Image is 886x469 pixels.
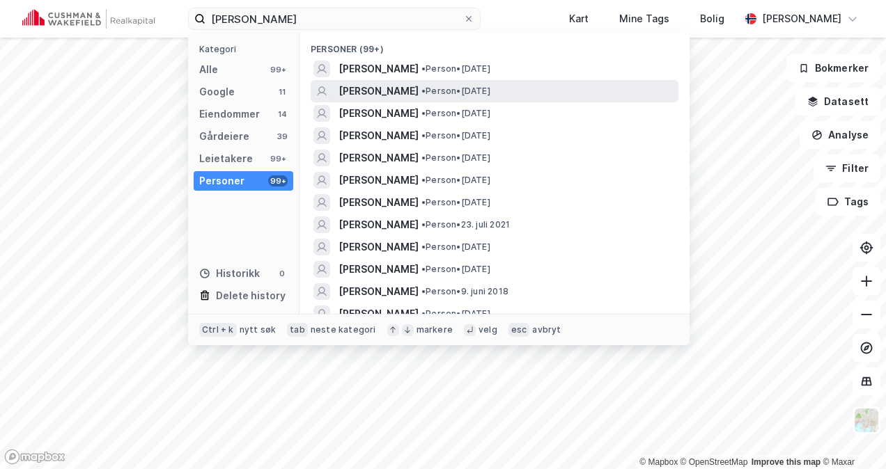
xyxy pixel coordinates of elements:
[421,264,426,274] span: •
[421,286,426,296] span: •
[199,106,260,122] div: Eiendommer
[199,61,218,78] div: Alle
[277,86,288,97] div: 11
[421,175,426,185] span: •
[277,131,288,142] div: 39
[421,108,426,118] span: •
[4,449,65,465] a: Mapbox homepage
[277,268,288,279] div: 0
[421,264,490,275] span: Person • [DATE]
[300,33,690,58] div: Personer (99+)
[421,308,490,319] span: Person • [DATE]
[752,457,821,467] a: Improve this map
[277,109,288,120] div: 14
[22,9,155,29] img: cushman-wakefield-realkapital-logo.202ea83816669bd177139c58696a8fa1.svg
[421,219,510,230] span: Person • 23. juli 2021
[816,402,886,469] iframe: Chat Widget
[421,130,490,141] span: Person • [DATE]
[339,150,419,166] span: [PERSON_NAME]
[268,153,288,164] div: 99+
[199,173,244,189] div: Personer
[619,10,669,27] div: Mine Tags
[199,323,237,337] div: Ctrl + k
[268,64,288,75] div: 99+
[339,216,419,233] span: [PERSON_NAME]
[421,197,490,208] span: Person • [DATE]
[268,175,288,186] div: 99+
[311,324,376,335] div: neste kategori
[421,63,490,74] span: Person • [DATE]
[199,84,235,100] div: Google
[339,283,419,300] span: [PERSON_NAME]
[421,197,426,207] span: •
[339,194,419,211] span: [PERSON_NAME]
[199,128,249,145] div: Gårdeiere
[339,305,419,322] span: [PERSON_NAME]
[339,239,419,255] span: [PERSON_NAME]
[199,265,260,282] div: Historikk
[421,152,490,164] span: Person • [DATE]
[762,10,841,27] div: [PERSON_NAME]
[421,286,508,297] span: Person • 9. juni 2018
[216,287,286,304] div: Delete history
[199,44,293,54] div: Kategori
[816,188,880,216] button: Tags
[421,175,490,186] span: Person • [DATE]
[339,105,419,122] span: [PERSON_NAME]
[786,54,880,82] button: Bokmerker
[681,457,748,467] a: OpenStreetMap
[339,261,419,278] span: [PERSON_NAME]
[421,108,490,119] span: Person • [DATE]
[287,323,308,337] div: tab
[421,86,490,97] span: Person • [DATE]
[700,10,724,27] div: Bolig
[417,324,453,335] div: markere
[421,63,426,74] span: •
[205,8,463,29] input: Søk på adresse, matrikkel, gårdeiere, leietakere eller personer
[421,152,426,163] span: •
[421,308,426,319] span: •
[421,241,490,253] span: Person • [DATE]
[339,172,419,189] span: [PERSON_NAME]
[421,86,426,96] span: •
[199,150,253,167] div: Leietakere
[800,121,880,149] button: Analyse
[569,10,589,27] div: Kart
[795,88,880,116] button: Datasett
[532,324,561,335] div: avbryt
[240,324,277,335] div: nytt søk
[639,457,678,467] a: Mapbox
[421,219,426,230] span: •
[339,127,419,144] span: [PERSON_NAME]
[339,83,419,100] span: [PERSON_NAME]
[508,323,530,337] div: esc
[339,61,419,77] span: [PERSON_NAME]
[479,324,497,335] div: velg
[816,402,886,469] div: Kontrollprogram for chat
[421,241,426,252] span: •
[814,154,880,182] button: Filter
[421,130,426,141] span: •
